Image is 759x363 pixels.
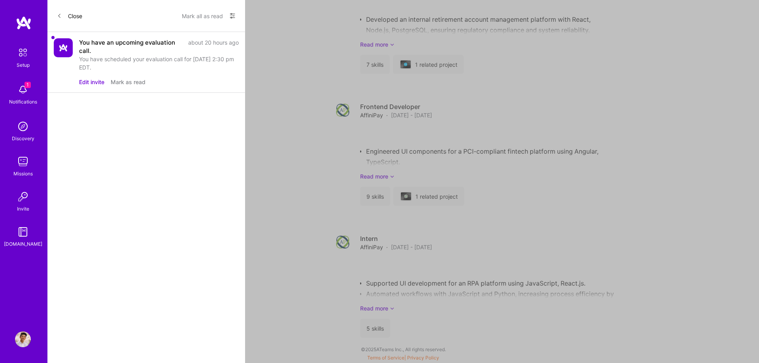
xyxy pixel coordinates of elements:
[17,61,30,69] div: Setup
[15,331,31,347] img: User Avatar
[13,169,33,178] div: Missions
[13,331,33,347] a: User Avatar
[57,9,82,22] button: Close
[15,189,31,205] img: Invite
[111,78,145,86] button: Mark as read
[15,44,31,61] img: setup
[15,154,31,169] img: teamwork
[15,118,31,134] img: discovery
[182,9,223,22] button: Mark all as read
[4,240,42,248] div: [DOMAIN_NAME]
[188,38,239,55] div: about 20 hours ago
[16,16,32,30] img: logo
[17,205,29,213] div: Invite
[79,78,104,86] button: Edit invite
[79,38,183,55] div: You have an upcoming evaluation call.
[12,134,34,143] div: Discovery
[54,38,73,57] img: Company Logo
[79,55,239,71] div: You have scheduled your evaluation call for [DATE] 2:30 pm EDT.
[15,224,31,240] img: guide book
